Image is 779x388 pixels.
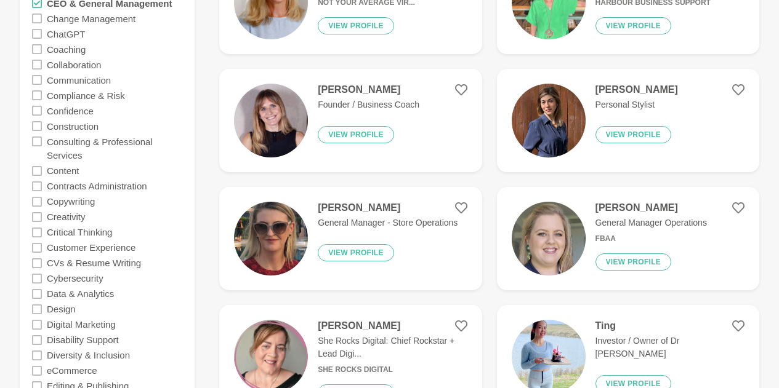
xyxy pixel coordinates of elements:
label: Compliance & Risk [47,87,125,103]
h4: [PERSON_NAME] [595,84,678,96]
label: ChatGPT [47,26,86,41]
label: eCommerce [47,363,97,378]
label: Construction [47,118,99,133]
h4: [PERSON_NAME] [318,84,419,96]
h4: [PERSON_NAME] [595,202,707,214]
h4: [PERSON_NAME] [318,202,458,214]
img: 6cdf9e4a07ba1d4ff86fe29070785dd57e4211da-593x640.jpg [234,84,308,157]
a: [PERSON_NAME]General Manager OperationsFBAAView profile [497,187,759,290]
a: [PERSON_NAME]Personal StylistView profile [497,69,759,172]
label: CVs & Resume Writing [47,255,141,271]
p: Personal Stylist [595,98,678,111]
button: View profile [318,244,394,261]
label: Disability Support [47,332,119,347]
label: Collaboration [47,57,101,72]
label: Diversity & Inclusion [47,347,130,363]
label: Coaching [47,41,86,57]
p: She Rocks Digital: Chief Rockstar + Lead Digi... [318,335,467,360]
h4: Ting [595,320,745,332]
img: 44abc878b66cc862c93ded0877c068febebe65ff-1007x864.jpg [512,84,586,157]
label: Creativity [47,209,86,224]
label: Contracts Administration [47,178,147,194]
label: Digital Marketing [47,317,116,332]
button: View profile [595,126,672,143]
p: Founder / Business Coach [318,98,419,111]
label: Data & Analytics [47,286,114,301]
label: Copywriting [47,194,95,209]
img: efb1e6baca0963a48562ed9088362cce1bcfd126-800x800.jpg [512,202,586,275]
a: [PERSON_NAME]Founder / Business CoachView profile [219,69,482,172]
h6: FBAA [595,234,707,243]
label: Customer Experience [47,240,135,255]
h6: She Rocks Digital [318,365,467,374]
h4: [PERSON_NAME] [318,320,467,332]
p: General Manager Operations [595,216,707,229]
a: [PERSON_NAME]General Manager - Store OperationsView profile [219,187,482,290]
label: Cybersecurity [47,271,103,286]
label: Critical Thinking [47,224,112,240]
label: Communication [47,72,111,87]
button: View profile [595,17,672,34]
button: View profile [318,126,394,143]
img: 6da8e30d5d51bca7fe11884aba5cbe0686458709-561x671.jpg [234,202,308,275]
button: View profile [595,253,672,271]
label: Consulting & Professional Services [47,133,182,163]
p: Investor / Owner of Dr [PERSON_NAME] [595,335,745,360]
button: View profile [318,17,394,34]
label: Change Management [47,10,135,26]
label: Design [47,301,76,317]
label: Content [47,163,79,178]
p: General Manager - Store Operations [318,216,458,229]
label: Confidence [47,103,94,118]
